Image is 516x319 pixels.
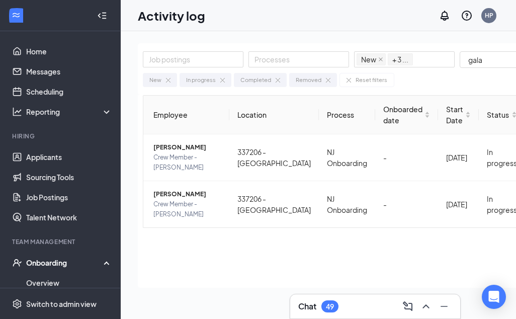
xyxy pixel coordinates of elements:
[149,75,161,85] div: New
[26,207,112,227] a: Talent Network
[319,96,375,134] th: Process
[229,181,319,227] td: 337206 - [GEOGRAPHIC_DATA]
[420,300,432,312] svg: ChevronUp
[26,107,113,117] div: Reporting
[298,301,316,312] h3: Chat
[153,199,221,219] span: Crew Member - [PERSON_NAME]
[383,104,422,126] span: Onboarded date
[388,53,413,65] span: + 3 ...
[12,299,22,309] svg: Settings
[446,152,471,163] div: [DATE]
[12,237,110,246] div: Team Management
[383,152,430,163] div: -
[186,75,216,85] div: In progress
[26,187,112,207] a: Job Postings
[361,54,376,65] span: New
[446,104,463,126] span: Start Date
[143,96,229,134] th: Employee
[392,54,408,65] span: + 3 ...
[402,300,414,312] svg: ComposeMessage
[357,53,386,65] span: New
[439,10,451,22] svg: Notifications
[418,298,434,314] button: ChevronUp
[11,10,21,20] svg: WorkstreamLogo
[153,142,221,152] span: [PERSON_NAME]
[12,107,22,117] svg: Analysis
[26,147,112,167] a: Applicants
[438,300,450,312] svg: Minimize
[375,96,438,134] th: Onboarded date
[26,167,112,187] a: Sourcing Tools
[26,273,112,293] a: Overview
[378,57,383,62] span: close
[436,298,452,314] button: Minimize
[383,199,430,210] div: -
[26,82,112,102] a: Scheduling
[485,11,493,20] div: HP
[400,298,416,314] button: ComposeMessage
[138,7,205,24] h1: Activity log
[153,152,221,173] span: Crew Member - [PERSON_NAME]
[12,258,22,268] svg: UserCheck
[229,96,319,134] th: Location
[319,134,375,181] td: NJ Onboarding
[240,75,271,85] div: Completed
[356,75,387,85] div: Reset filters
[482,285,506,309] div: Open Intercom Messenger
[26,61,112,82] a: Messages
[326,302,334,311] div: 49
[153,189,221,199] span: [PERSON_NAME]
[461,10,473,22] svg: QuestionInfo
[26,41,112,61] a: Home
[319,181,375,227] td: NJ Onboarding
[229,134,319,181] td: 337206 - [GEOGRAPHIC_DATA]
[26,258,104,268] div: Onboarding
[26,299,97,309] div: Switch to admin view
[296,75,321,85] div: Removed
[438,96,479,134] th: Start Date
[446,199,471,210] div: [DATE]
[12,132,110,140] div: Hiring
[487,109,509,120] span: Status
[97,11,107,21] svg: Collapse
